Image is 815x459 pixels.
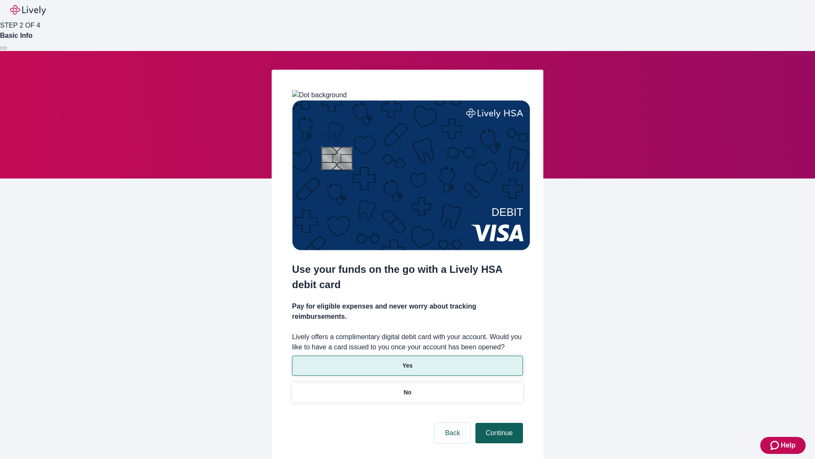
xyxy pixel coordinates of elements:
[292,356,523,376] button: Yes
[770,440,781,450] svg: Zendesk support icon
[292,262,523,292] h2: Use your funds on the go with a Lively HSA debit card
[10,5,46,15] img: Lively
[292,382,523,402] button: No
[292,332,523,352] label: Lively offers a complimentary digital debit card with your account. Would you like to have a card...
[475,423,523,443] button: Continue
[292,301,523,322] h4: Pay for eligible expenses and never worry about tracking reimbursements.
[435,423,470,443] button: Back
[760,437,806,454] button: Zendesk support iconHelp
[402,361,413,370] p: Yes
[404,388,412,397] p: No
[292,90,347,100] img: Dot background
[292,100,530,250] img: Debit card
[781,440,795,450] span: Help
